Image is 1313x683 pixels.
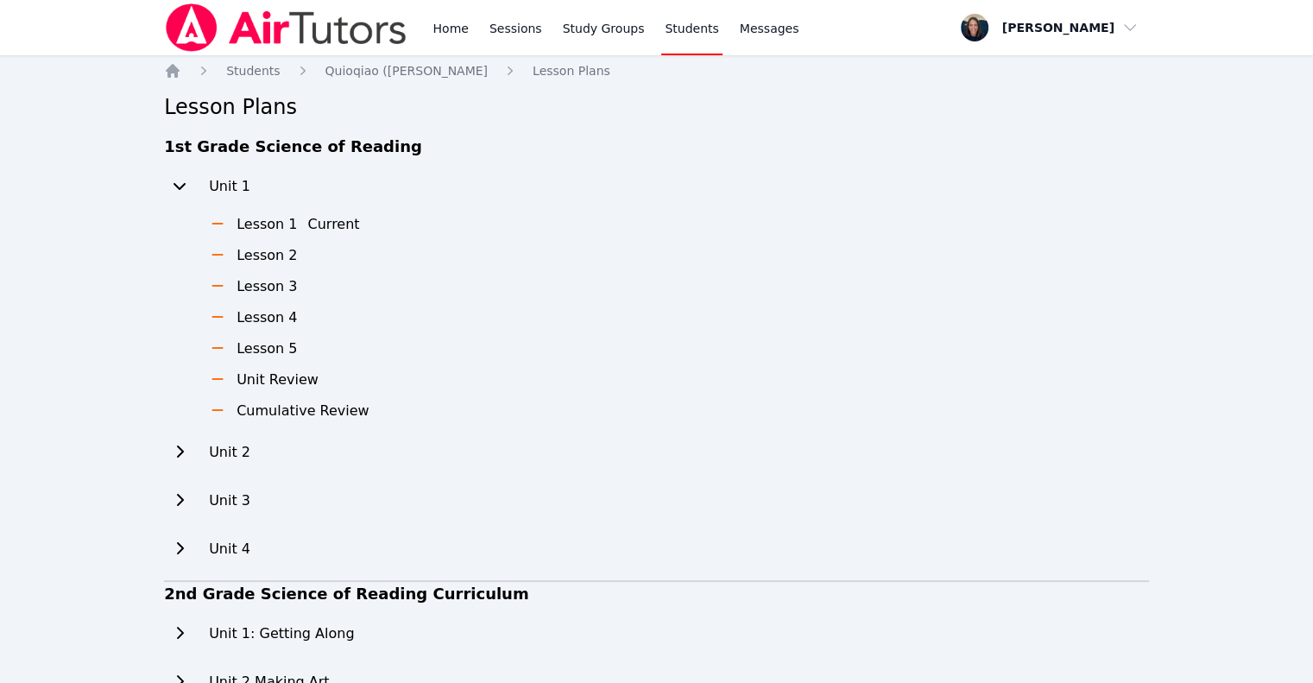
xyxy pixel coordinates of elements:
[209,623,354,644] h2: Unit 1: Getting Along
[325,62,488,79] a: Quioqiao ([PERSON_NAME]
[325,64,488,78] span: Quioqiao ([PERSON_NAME]
[740,20,799,37] span: Messages
[237,401,369,421] h3: Cumulative Review
[209,539,250,560] h2: Unit 4
[209,490,250,511] h2: Unit 3
[237,245,297,266] h3: Lesson 2
[237,214,297,235] h3: Lesson 1
[307,214,359,235] button: Current
[209,176,250,197] h2: Unit 1
[226,64,280,78] span: Students
[533,62,610,79] a: Lesson Plans
[533,64,610,78] span: Lesson Plans
[164,135,1149,159] h3: 1st Grade Science of Reading
[164,93,1149,121] h2: Lesson Plans
[209,442,250,463] h2: Unit 2
[164,3,408,52] img: Air Tutors
[226,62,280,79] a: Students
[237,276,297,297] h3: Lesson 3
[164,582,1149,606] h3: 2nd Grade Science of Reading Curriculum
[237,370,319,390] h3: Unit Review
[164,62,1149,79] nav: Breadcrumb
[237,338,297,359] h3: Lesson 5
[237,307,297,328] h3: Lesson 4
